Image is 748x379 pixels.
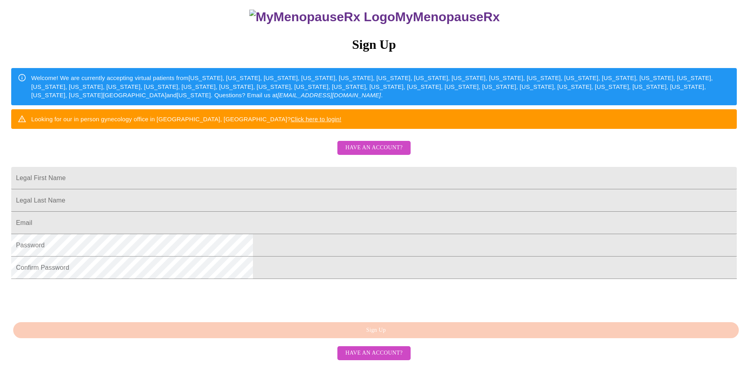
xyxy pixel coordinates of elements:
a: Have an account? [335,150,413,156]
em: [EMAIL_ADDRESS][DOMAIN_NAME] [277,92,381,98]
img: MyMenopauseRx Logo [249,10,395,24]
a: Click here to login! [291,116,341,122]
div: Looking for our in person gynecology office in [GEOGRAPHIC_DATA], [GEOGRAPHIC_DATA]? [31,112,341,126]
button: Have an account? [337,346,411,360]
span: Have an account? [345,143,403,153]
span: Have an account? [345,348,403,358]
h3: MyMenopauseRx [12,10,737,24]
button: Have an account? [337,141,411,155]
iframe: reCAPTCHA [11,283,133,314]
a: Have an account? [335,349,413,356]
div: Welcome! We are currently accepting virtual patients from [US_STATE], [US_STATE], [US_STATE], [US... [31,70,730,102]
h3: Sign Up [11,37,737,52]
